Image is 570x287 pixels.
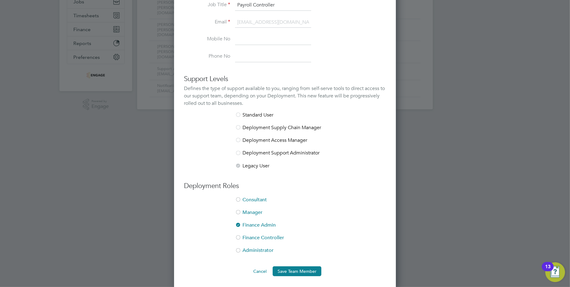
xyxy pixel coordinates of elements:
[184,137,386,150] li: Deployment Access Manager
[184,247,386,260] li: Administrator
[184,2,230,8] label: Job Title
[184,235,386,247] li: Finance Controller
[184,36,230,42] label: Mobile No
[545,262,565,282] button: Open Resource Center, 13 new notifications
[184,125,386,137] li: Deployment Supply Chain Manager
[184,53,230,59] label: Phone No
[248,266,271,276] button: Cancel
[184,163,386,169] li: Legacy User
[184,85,386,107] div: Defines the type of support available to you, ranging from self-serve tools to direct access to o...
[184,222,386,235] li: Finance Admin
[184,182,386,191] h3: Deployment Roles
[184,209,386,222] li: Manager
[184,197,386,209] li: Consultant
[184,112,386,125] li: Standard User
[184,19,230,25] label: Email
[184,150,386,162] li: Deployment Support Administrator
[545,267,551,275] div: 13
[184,75,386,84] h3: Support Levels
[273,266,321,276] button: Save Team Member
